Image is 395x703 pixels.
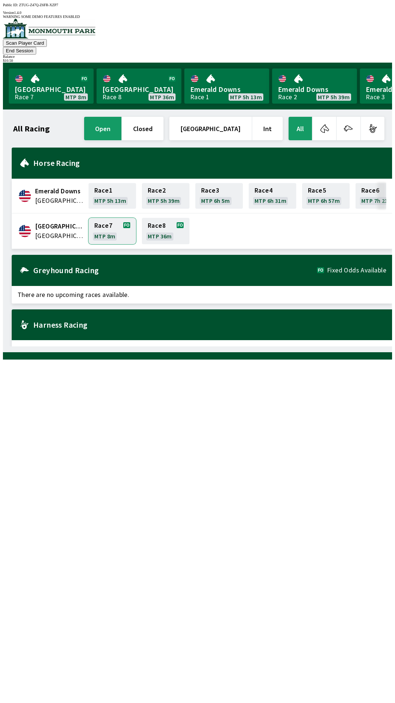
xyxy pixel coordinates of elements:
span: Monmouth Park [35,222,84,231]
button: [GEOGRAPHIC_DATA] [169,117,252,140]
span: Emerald Downs [35,186,84,196]
h2: Harness Racing [33,322,386,328]
button: Scan Player Card [3,39,47,47]
h2: Horse Racing [33,160,386,166]
span: MTP 6h 31m [255,198,286,204]
span: [GEOGRAPHIC_DATA] [102,85,176,94]
a: Emerald DownsRace 1MTP 5h 13m [184,68,269,104]
div: Public ID: [3,3,392,7]
div: Balance [3,55,392,59]
a: Race1MTP 5h 13m [89,183,136,209]
div: Version 1.4.0 [3,11,392,15]
span: ZTUG-Z47Q-Z6FR-XZP7 [19,3,58,7]
div: Race 2 [278,94,297,100]
div: Race 8 [102,94,121,100]
span: Race 6 [361,187,379,193]
span: MTP 5h 13m [94,198,126,204]
span: MTP 6h 5m [201,198,230,204]
span: Race 1 [94,187,112,193]
a: Race3MTP 6h 5m [195,183,243,209]
a: [GEOGRAPHIC_DATA]Race 8MTP 36m [97,68,181,104]
span: MTP 5h 13m [230,94,262,100]
div: WARNING SOME DEMO FEATURES ENABLED [3,15,392,19]
span: Race 3 [201,187,219,193]
span: MTP 7h 23m [361,198,393,204]
img: venue logo [3,19,95,38]
button: open [84,117,121,140]
span: MTP 8m [65,94,86,100]
button: closed [122,117,163,140]
span: MTP 5h 39m [148,198,180,204]
button: End Session [3,47,36,55]
a: Race5MTP 6h 57m [302,183,350,209]
span: Race 5 [308,187,326,193]
button: All [289,117,312,140]
a: Emerald DownsRace 2MTP 5h 39m [272,68,357,104]
a: Race7MTP 8m [89,218,136,244]
span: Race 8 [148,223,166,228]
span: United States [35,196,84,205]
span: There are no upcoming races available. [12,286,392,304]
span: United States [35,231,84,241]
span: Race 2 [148,187,166,193]
div: $ 10.50 [3,59,392,63]
a: [GEOGRAPHIC_DATA]Race 7MTP 8m [9,68,94,104]
span: Emerald Downs [278,85,351,94]
span: Emerald Downs [190,85,263,94]
div: Race 1 [190,94,209,100]
a: Race4MTP 6h 31m [249,183,296,209]
span: MTP 5h 39m [318,94,350,100]
a: Race8MTP 36m [142,218,189,244]
div: Race 7 [15,94,34,100]
div: Race 3 [366,94,385,100]
h2: Greyhound Racing [33,267,317,273]
button: Int [252,117,283,140]
span: There are no upcoming races available. [12,340,392,358]
h1: All Racing [13,126,50,131]
span: MTP 36m [150,94,174,100]
span: [GEOGRAPHIC_DATA] [15,85,88,94]
span: Race 4 [255,187,272,193]
span: Fixed Odds Available [327,267,386,273]
span: MTP 36m [148,233,172,239]
a: Race2MTP 5h 39m [142,183,189,209]
span: MTP 6h 57m [308,198,340,204]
